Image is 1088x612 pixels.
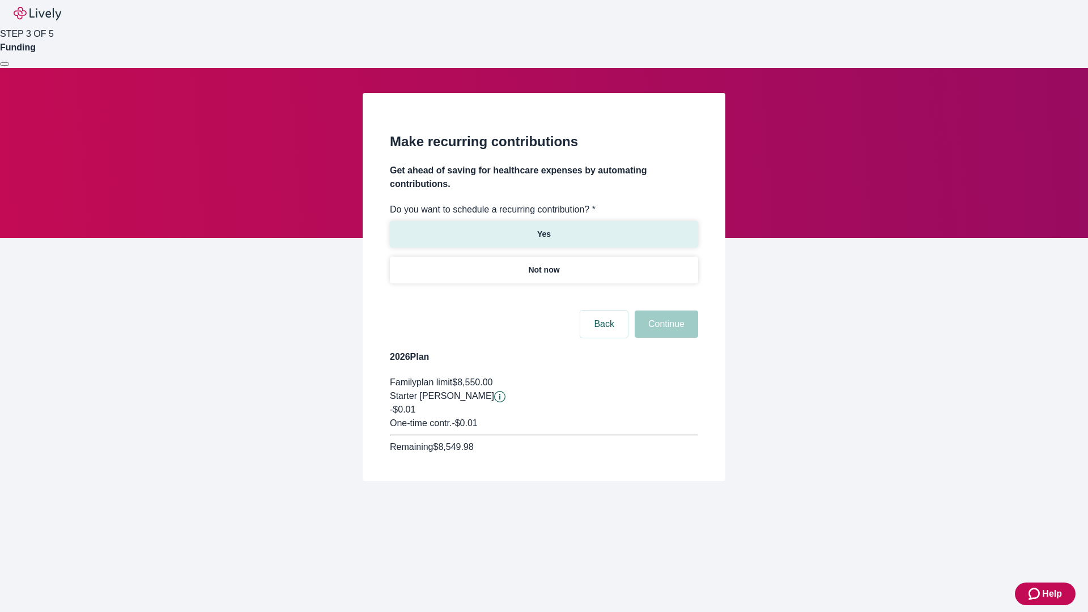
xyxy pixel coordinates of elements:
[390,203,596,216] label: Do you want to schedule a recurring contribution? *
[390,257,698,283] button: Not now
[494,391,505,402] button: Lively will contribute $0.01 to establish your account
[390,350,698,364] h4: 2026 Plan
[452,418,477,428] span: - $0.01
[433,442,473,452] span: $8,549.98
[580,311,628,338] button: Back
[528,264,559,276] p: Not now
[14,7,61,20] img: Lively
[390,164,698,191] h4: Get ahead of saving for healthcare expenses by automating contributions.
[390,221,698,248] button: Yes
[537,228,551,240] p: Yes
[1028,587,1042,601] svg: Zendesk support icon
[494,391,505,402] svg: Starter penny details
[1015,583,1076,605] button: Zendesk support iconHelp
[452,377,492,387] span: $8,550.00
[1042,587,1062,601] span: Help
[390,131,698,152] h2: Make recurring contributions
[390,405,415,414] span: -$0.01
[390,377,452,387] span: Family plan limit
[390,442,433,452] span: Remaining
[390,391,494,401] span: Starter [PERSON_NAME]
[390,418,452,428] span: One-time contr.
